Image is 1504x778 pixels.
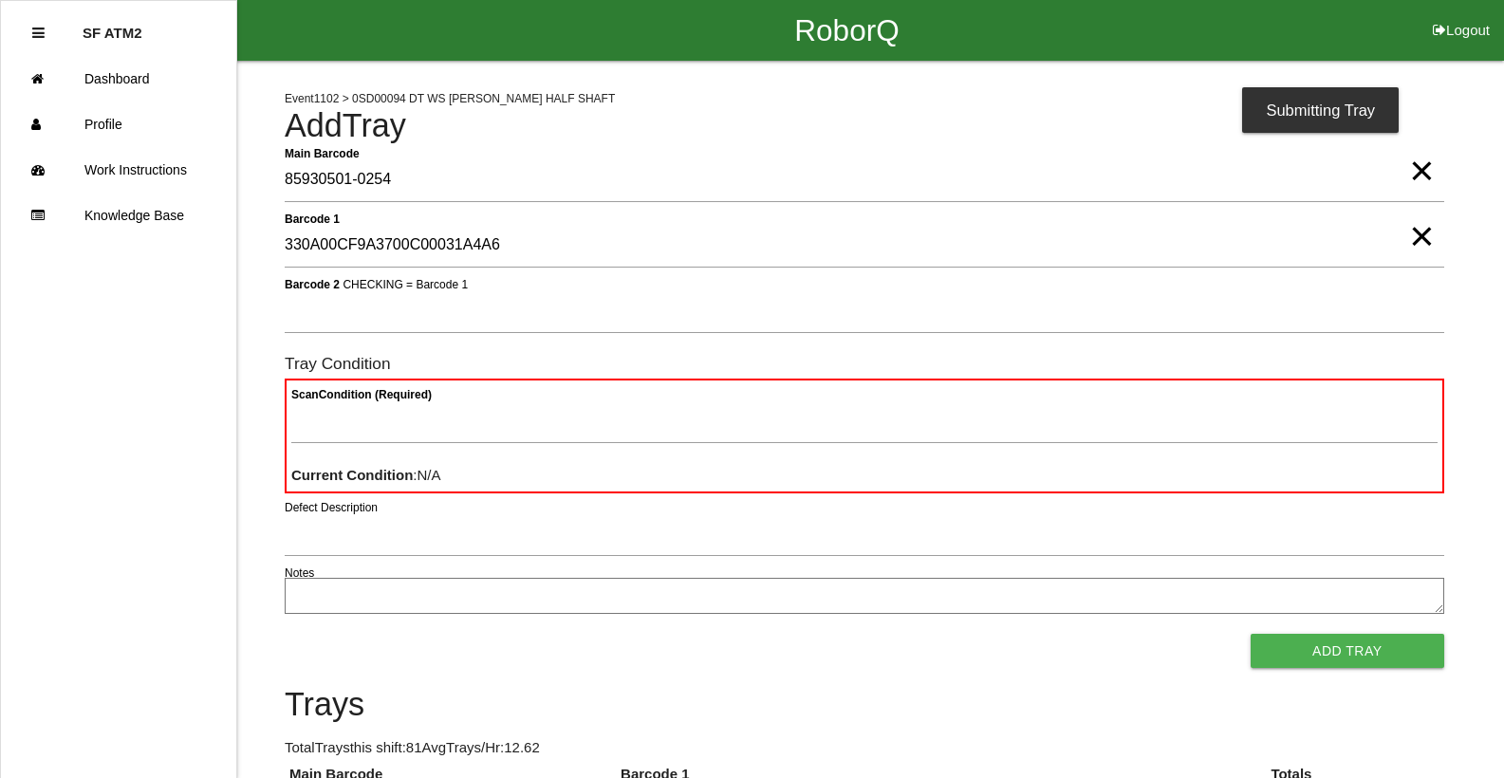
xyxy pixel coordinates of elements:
[83,10,142,41] p: SF ATM2
[291,388,432,401] b: Scan Condition (Required)
[291,467,413,483] b: Current Condition
[32,10,45,56] div: Close
[1,147,236,193] a: Work Instructions
[285,212,340,225] b: Barcode 1
[285,499,378,516] label: Defect Description
[343,277,468,290] span: CHECKING = Barcode 1
[285,565,314,582] label: Notes
[285,146,360,159] b: Main Barcode
[1409,133,1434,171] span: Clear Input
[285,108,1444,144] h4: Add Tray
[1251,634,1444,668] button: Add Tray
[1409,198,1434,236] span: Clear Input
[285,737,1444,759] p: Total Trays this shift: 81 Avg Trays /Hr: 12.62
[285,158,1444,202] input: Required
[285,355,1444,373] h6: Tray Condition
[291,467,441,483] span: : N/A
[285,687,1444,723] h4: Trays
[1,56,236,102] a: Dashboard
[285,92,615,105] span: Event 1102 > 0SD00094 DT WS [PERSON_NAME] HALF SHAFT
[1242,87,1399,133] div: Submitting Tray
[1,102,236,147] a: Profile
[1,193,236,238] a: Knowledge Base
[285,277,340,290] b: Barcode 2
